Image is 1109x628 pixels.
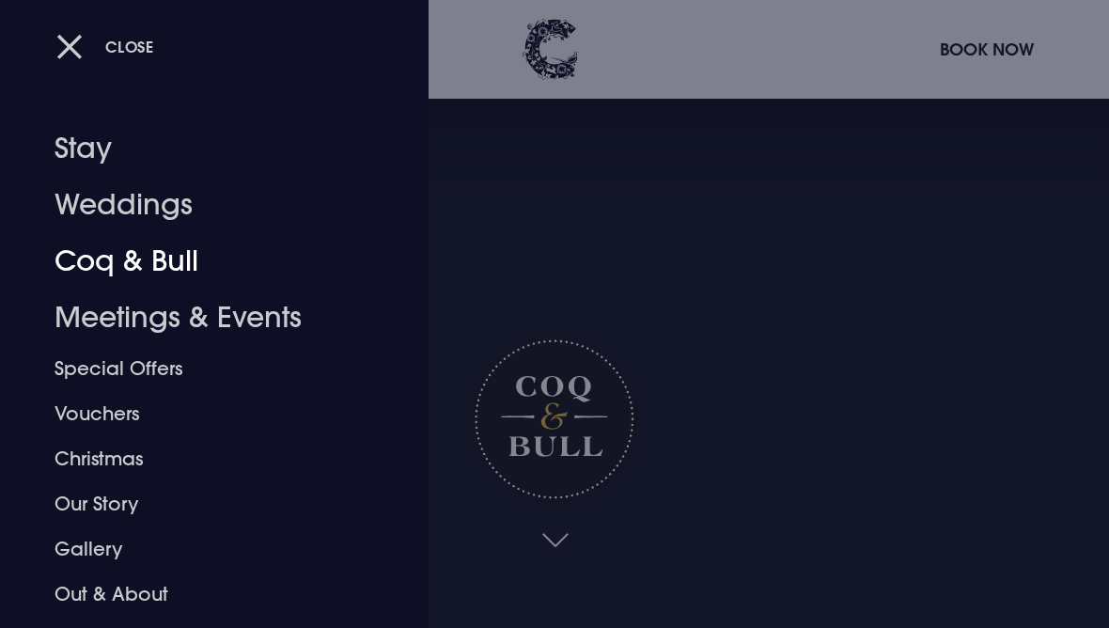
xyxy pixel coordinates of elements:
[55,436,349,481] a: Christmas
[55,233,349,290] a: Coq & Bull
[55,391,349,436] a: Vouchers
[55,481,349,526] a: Our Story
[55,177,349,233] a: Weddings
[55,290,349,346] a: Meetings & Events
[55,526,349,572] a: Gallery
[55,120,349,177] a: Stay
[55,572,349,617] a: Out & About
[105,37,154,56] span: Close
[56,27,154,66] button: Close
[55,346,349,391] a: Special Offers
